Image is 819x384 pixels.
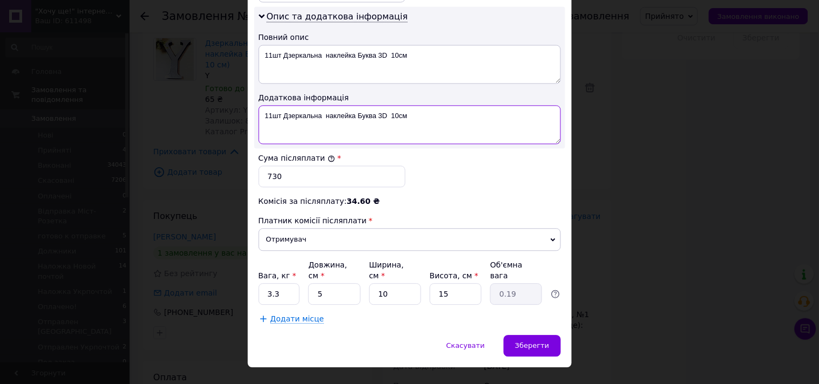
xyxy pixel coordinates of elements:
label: Сума післяплати [259,154,335,162]
label: Ширина, см [369,260,404,280]
label: Вага, кг [259,271,296,280]
span: Зберегти [515,341,549,349]
label: Висота, см [430,271,478,280]
div: Об'ємна вага [490,259,542,281]
textarea: 11шт Дзеркальна наклейка Буква 3D 10см [259,105,561,144]
span: Додати місце [270,314,324,324]
div: Повний опис [259,32,561,43]
span: Отримувач [259,228,561,251]
span: Скасувати [446,341,485,349]
textarea: 11шт Дзеркальна наклейка Буква 3D 10см [259,45,561,84]
label: Довжина, см [308,260,347,280]
div: Комісія за післяплату: [259,196,561,207]
span: Платник комісії післяплати [259,216,367,225]
div: Додаткова інформація [259,92,561,103]
span: 34.60 ₴ [347,197,380,205]
span: Опис та додаткова інформація [267,11,408,22]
